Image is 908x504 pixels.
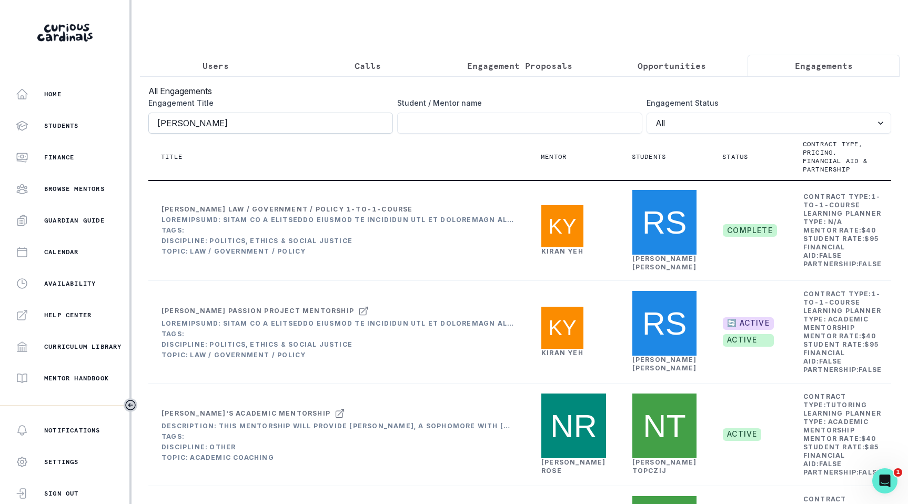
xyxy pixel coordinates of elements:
[723,317,774,330] span: 🔄 ACTIVE
[162,226,515,235] div: Tags:
[162,453,515,462] div: Topic: Academic Coaching
[467,59,572,72] p: Engagement Proposals
[355,59,381,72] p: Calls
[162,307,354,315] div: [PERSON_NAME] Passion Project mentorship
[861,435,876,442] b: $ 40
[162,409,330,418] div: [PERSON_NAME]'s Academic Mentorship
[826,401,867,409] b: tutoring
[803,140,870,174] p: Contract type, pricing, financial aid & partnership
[148,85,891,97] h3: All Engagements
[44,248,79,256] p: Calendar
[203,59,229,72] p: Users
[148,97,387,108] label: Engagement Title
[162,340,515,349] div: Discipline: Politics, Ethics & Social Justice
[803,392,882,477] td: Contract Type: Learning Planner Type: Mentor Rate: Student Rate: Financial Aid: Partnership:
[162,432,515,441] div: Tags:
[859,366,882,374] b: false
[37,24,93,42] img: Curious Cardinals Logo
[162,205,413,214] div: [PERSON_NAME] Law / Government / Policy 1-to-1-course
[44,311,92,319] p: Help Center
[44,90,62,98] p: Home
[397,97,635,108] label: Student / Mentor name
[638,59,706,72] p: Opportunities
[162,351,515,359] div: Topic: Law / Government / Policy
[44,489,79,498] p: Sign Out
[864,235,879,243] b: $ 95
[723,334,774,347] span: active
[632,153,667,161] p: Students
[819,357,842,365] b: false
[861,226,876,234] b: $ 40
[541,458,606,475] a: [PERSON_NAME] Rose
[859,260,882,268] b: false
[722,153,748,161] p: Status
[44,342,122,351] p: Curriculum Library
[162,330,515,338] div: Tags:
[803,418,869,434] b: Academic Mentorship
[723,224,777,237] span: complete
[541,349,583,357] a: Kiran Yeh
[124,398,137,412] button: Toggle sidebar
[162,216,515,224] div: Loremipsumd: Sitam co a elitseddo eiusmod te Incididun utl et doloremagn aliqu enima, minimv, qui...
[861,332,876,340] b: $ 40
[828,218,843,226] b: N/A
[44,216,105,225] p: Guardian Guide
[647,97,885,108] label: Engagement Status
[44,153,74,162] p: Finance
[161,153,183,161] p: Title
[44,458,79,466] p: Settings
[803,315,869,331] b: Academic Mentorship
[632,356,697,372] a: [PERSON_NAME] [PERSON_NAME]
[632,255,697,271] a: [PERSON_NAME] [PERSON_NAME]
[44,279,96,288] p: Availability
[894,468,902,477] span: 1
[859,468,882,476] b: false
[44,426,100,435] p: Notifications
[162,443,515,451] div: Discipline: Other
[162,422,515,430] div: Description: This mentorship will provide [PERSON_NAME], a sophomore with [MEDICAL_DATA], with an...
[44,122,79,130] p: Students
[541,153,567,161] p: Mentor
[864,443,879,451] b: $ 85
[803,192,882,269] td: Contract Type: Learning Planner Type: Mentor Rate: Student Rate: Financial Aid: Partnership:
[162,319,515,328] div: Loremipsumd: Sitam co a elitseddo eiusmod te Incididun utl et doloremagn aliqu enima, minimv, qui...
[819,460,842,468] b: false
[795,59,853,72] p: Engagements
[803,193,881,209] b: 1-to-1-course
[44,374,109,382] p: Mentor Handbook
[803,289,882,375] td: Contract Type: Learning Planner Type: Mentor Rate: Student Rate: Financial Aid: Partnership:
[162,237,515,245] div: Discipline: Politics, Ethics & Social Justice
[541,247,583,255] a: Kiran Yeh
[803,290,881,306] b: 1-to-1-course
[632,458,697,475] a: [PERSON_NAME] Topczij
[44,185,105,193] p: Browse Mentors
[819,251,842,259] b: false
[723,428,761,441] span: active
[872,468,897,493] iframe: Intercom live chat
[864,340,879,348] b: $ 95
[162,247,515,256] div: Topic: Law / Government / Policy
